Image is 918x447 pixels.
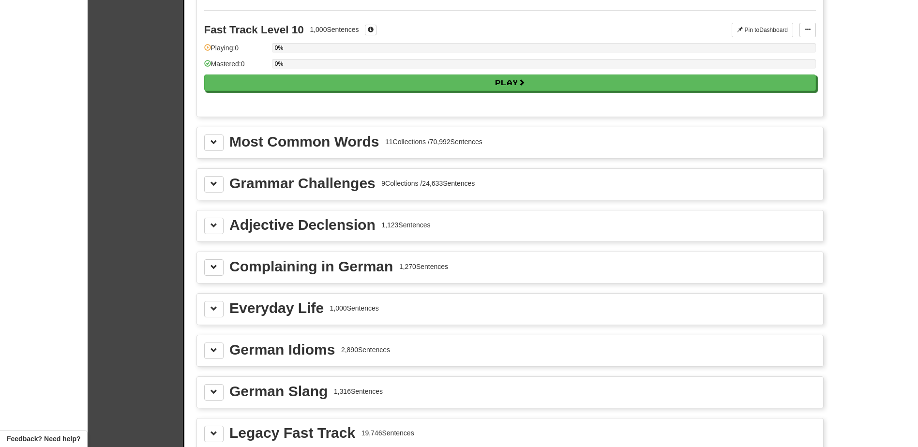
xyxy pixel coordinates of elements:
[229,426,355,440] div: Legacy Fast Track
[204,74,816,91] button: Play
[229,218,376,232] div: Adjective Declension
[381,220,430,230] div: 1,123 Sentences
[229,384,328,399] div: German Slang
[229,343,335,357] div: German Idioms
[399,262,448,271] div: 1,270 Sentences
[341,345,390,355] div: 2,890 Sentences
[229,176,376,191] div: Grammar Challenges
[381,179,475,188] div: 9 Collections / 24,633 Sentences
[361,428,414,438] div: 19,746 Sentences
[732,23,793,37] button: Pin toDashboard
[204,43,267,59] div: Playing: 0
[385,137,482,147] div: 11 Collections / 70,992 Sentences
[229,259,393,274] div: Complaining in German
[310,25,359,34] div: 1,000 Sentences
[330,303,379,313] div: 1,000 Sentences
[229,134,379,149] div: Most Common Words
[204,59,267,75] div: Mastered: 0
[7,434,80,444] span: Open feedback widget
[334,387,383,396] div: 1,316 Sentences
[229,301,324,315] div: Everyday Life
[204,24,304,36] div: Fast Track Level 10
